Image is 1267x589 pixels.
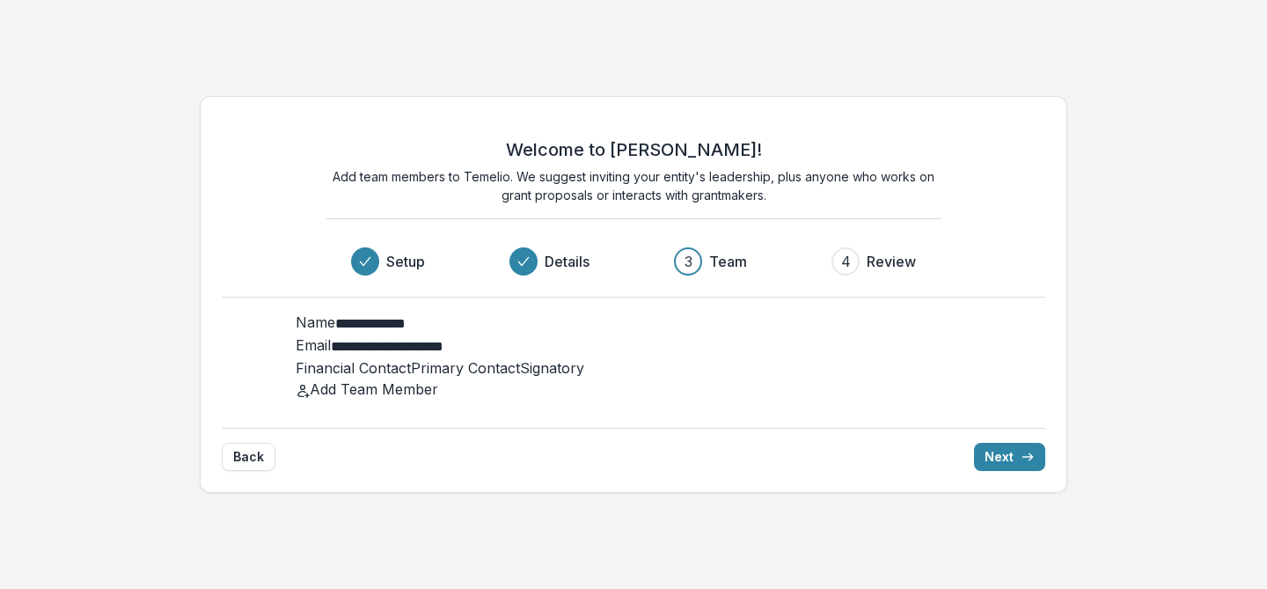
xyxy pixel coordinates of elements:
[867,251,916,272] h3: Review
[545,251,590,272] h3: Details
[326,167,941,204] p: Add team members to Temelio. We suggest inviting your entity's leadership, plus anyone who works ...
[351,247,916,276] div: Progress
[841,251,851,272] div: 4
[386,251,425,272] h3: Setup
[296,313,335,331] label: Name
[296,336,331,354] label: Email
[411,359,520,377] span: Primary Contact
[520,359,584,377] span: Signatory
[685,251,692,272] div: 3
[709,251,747,272] h3: Team
[506,139,762,160] h2: Welcome to [PERSON_NAME]!
[974,443,1045,471] button: Next
[296,359,411,377] span: Financial Contact
[222,443,275,471] button: Back
[296,379,438,400] button: Add Team Member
